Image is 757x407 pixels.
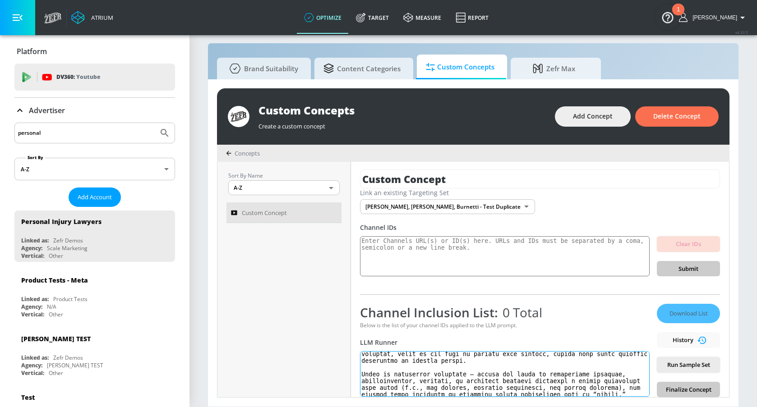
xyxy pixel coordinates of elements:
span: Custom Concepts [426,56,494,78]
p: Advertiser [29,105,65,115]
p: Platform [17,46,47,56]
div: Zefr Demos [53,354,83,361]
div: [PERSON_NAME] TESTLinked as:Zefr DemosAgency:[PERSON_NAME] TESTVertical:Other [14,328,175,379]
div: Test [21,393,35,402]
a: Target [349,1,396,34]
span: Clear IDs [664,239,713,249]
button: Run Sample Set [657,357,720,373]
div: Product Tests - MetaLinked as:Product TestsAgency:N/AVertical:Other [14,269,175,320]
span: Add Concept [573,111,613,122]
button: Open Resource Center, 1 new notification [655,5,680,30]
div: Linked as: [21,295,49,303]
span: Content Categories [323,58,401,79]
div: Concepts [226,149,260,157]
a: optimize [297,1,349,34]
div: Vertical: [21,311,44,318]
div: Agency: [21,244,42,252]
div: Link an existing Targeting Set [360,188,720,197]
span: Concepts [235,149,260,157]
div: Custom Concepts [258,103,546,118]
div: Other [49,252,63,260]
div: [PERSON_NAME] TEST [47,361,103,369]
span: v 4.33.5 [735,30,748,35]
a: Custom Concept [226,202,342,223]
button: Add Concept [555,106,631,127]
div: DV360: Youtube [14,64,175,91]
div: Channel IDs [360,223,720,232]
a: Report [448,1,496,34]
span: Custom Concept [242,207,287,218]
span: login as: kaitlin.zimmerman@zefr.com [689,14,737,21]
div: Personal Injury LawyersLinked as:Zefr DemosAgency:Scale MarketingVertical:Other [14,210,175,262]
div: Create a custom concept [258,118,546,130]
p: DV360: [56,72,100,82]
label: Sort By [26,155,45,160]
button: Add Account [69,187,121,207]
span: Run Sample Set [664,360,713,370]
p: Sort By Name [228,171,340,180]
div: A-Z [14,158,175,180]
p: Youtube [76,72,100,82]
div: Channel Inclusion List: [360,304,650,321]
span: Add Account [78,192,112,202]
span: Brand Suitability [226,58,298,79]
span: 0 Total [498,304,542,321]
div: N/A [47,303,56,311]
div: LLM Runner [360,338,650,347]
div: A-Z [228,180,340,195]
div: Vertical: [21,252,44,260]
div: Atrium [88,14,113,22]
div: Linked as: [21,237,49,244]
div: Zefr Demos [53,237,83,244]
div: [PERSON_NAME], [PERSON_NAME], Burnetti - Test Duplicate [360,199,535,214]
button: [PERSON_NAME] [679,12,748,23]
div: Linked as: [21,354,49,361]
input: Search by name [18,127,155,139]
a: Atrium [71,11,113,24]
div: Agency: [21,303,42,311]
div: Product Tests [53,295,88,303]
div: Platform [14,39,175,64]
span: Zefr Max [520,58,588,79]
span: Delete Concept [653,111,701,122]
div: Other [49,369,63,377]
div: Vertical: [21,369,44,377]
button: Delete Concept [635,106,719,127]
div: Personal Injury Lawyers [21,217,102,226]
div: Advertiser [14,98,175,123]
div: 1 [677,9,680,21]
button: Clear IDs [657,236,720,252]
a: measure [396,1,448,34]
div: Below is the list of your channel IDs applied to the LLM prompt. [360,321,650,329]
div: Other [49,311,63,318]
div: Scale Marketing [47,244,88,252]
div: [PERSON_NAME] TEST [21,334,91,343]
div: Product Tests - Meta [21,276,88,284]
textarea: Loremips d sita co AdiPisc elitsed doeius tem incidi utla etdol ma aliqua enimadmi ve quisno exe ... [360,351,650,397]
div: Agency: [21,361,42,369]
button: Submit Search [155,123,175,143]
